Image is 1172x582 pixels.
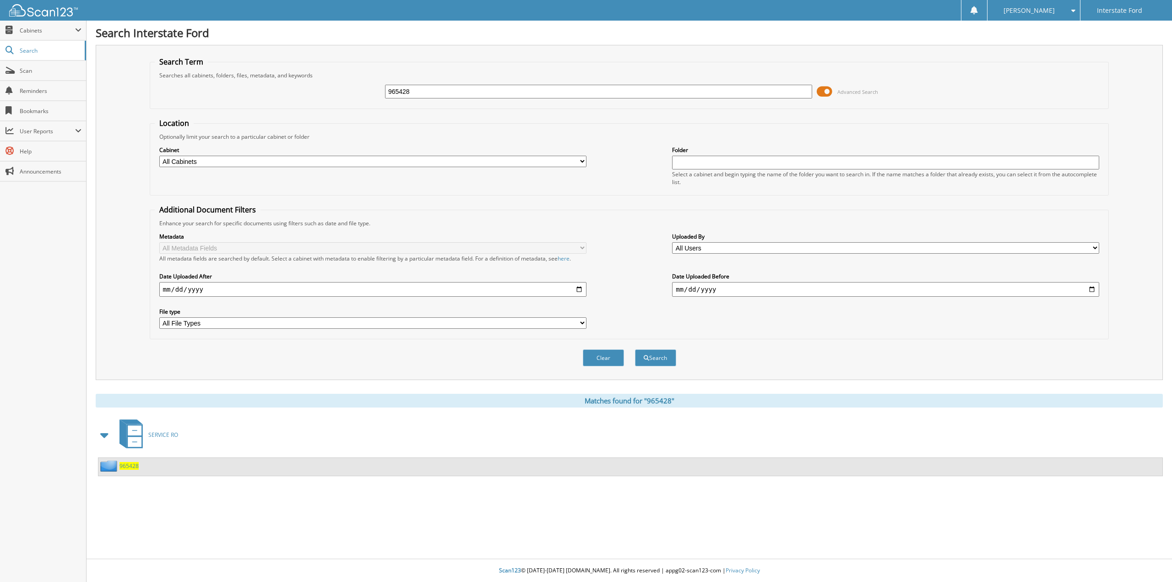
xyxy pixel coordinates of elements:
div: Searches all cabinets, folders, files, metadata, and keywords [155,71,1104,79]
label: Date Uploaded Before [672,272,1099,280]
img: scan123-logo-white.svg [9,4,78,16]
span: Bookmarks [20,107,81,115]
button: Search [635,349,676,366]
div: © [DATE]-[DATE] [DOMAIN_NAME]. All rights reserved | appg02-scan123-com | [87,560,1172,582]
label: Metadata [159,233,586,240]
div: Matches found for "965428" [96,394,1163,408]
a: 965428 [119,462,139,470]
label: Cabinet [159,146,586,154]
legend: Search Term [155,57,208,67]
span: SERVICE RO [148,431,178,439]
legend: Additional Document Filters [155,205,260,215]
div: Select a cabinet and begin typing the name of the folder you want to search in. If the name match... [672,170,1099,186]
div: Optionally limit your search to a particular cabinet or folder [155,133,1104,141]
span: Interstate Ford [1097,8,1142,13]
a: Privacy Policy [726,566,760,574]
label: File type [159,308,586,315]
span: Scan [20,67,81,75]
a: SERVICE RO [114,417,178,453]
span: Search [20,47,80,54]
label: Date Uploaded After [159,272,586,280]
legend: Location [155,118,194,128]
img: folder2.png [100,460,119,472]
label: Folder [672,146,1099,154]
span: User Reports [20,127,75,135]
span: Cabinets [20,27,75,34]
span: Help [20,147,81,155]
h1: Search Interstate Ford [96,25,1163,40]
span: Announcements [20,168,81,175]
input: start [159,282,586,297]
input: end [672,282,1099,297]
label: Uploaded By [672,233,1099,240]
button: Clear [583,349,624,366]
div: Enhance your search for specific documents using filters such as date and file type. [155,219,1104,227]
a: here [558,255,570,262]
div: All metadata fields are searched by default. Select a cabinet with metadata to enable filtering b... [159,255,586,262]
span: Advanced Search [837,88,878,95]
span: Reminders [20,87,81,95]
span: Scan123 [499,566,521,574]
span: [PERSON_NAME] [1004,8,1055,13]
